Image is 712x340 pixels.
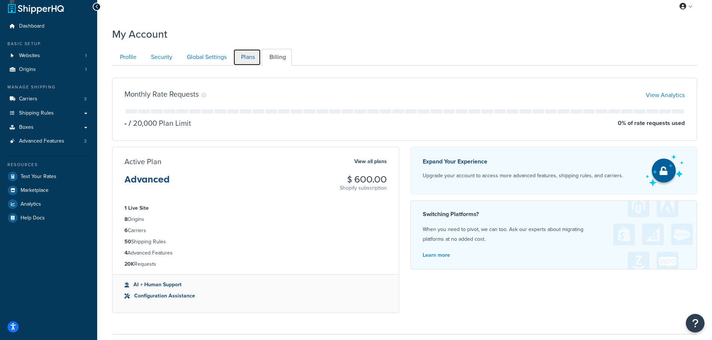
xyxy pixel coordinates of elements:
[129,118,131,129] span: /
[340,184,387,192] p: Shopify subscription
[19,110,54,116] span: Shipping Rules
[618,118,685,128] p: 0 % of rate requests used
[124,238,387,246] li: Shipping Rules
[340,175,387,184] h3: $ 600.00
[6,121,92,134] a: Boxes
[6,134,92,148] li: Advanced Features
[423,210,685,219] h4: Switching Platforms?
[6,19,92,33] a: Dashboard
[124,260,134,268] strong: 20K
[124,204,149,212] strong: 1 Live Site
[84,96,87,102] span: 3
[127,118,191,128] p: 20,000 Plan Limit
[21,174,56,180] span: Test Your Rates
[124,215,127,223] strong: 8
[112,27,167,41] h1: My Account
[179,49,232,66] a: Global Settings
[6,49,92,63] li: Websites
[6,162,92,168] div: Resources
[423,225,685,244] p: When you need to pivot, we can too. Ask our experts about migrating platforms at no added cost.
[6,92,92,106] a: Carriers 3
[143,49,178,66] a: Security
[423,251,450,259] a: Learn more
[124,227,128,234] strong: 6
[233,49,261,66] a: Plans
[84,138,87,144] span: 2
[6,170,92,183] a: Test Your Rates
[6,211,92,225] a: Help Docs
[262,49,292,66] a: Billing
[124,292,387,300] li: Configuration Assistance
[6,134,92,148] a: Advanced Features 2
[354,157,387,166] a: View all plans
[6,41,92,47] div: Basic Setup
[124,249,387,257] li: Advanced Features
[124,90,199,98] h3: Monthly Rate Requests
[112,49,142,66] a: Profile
[124,215,387,224] li: Origins
[423,156,623,167] p: Expand Your Experience
[6,184,92,197] a: Marketplace
[423,171,623,181] p: Upgrade your account to access more advanced features, shipping rules, and carriers.
[19,53,40,59] span: Websites
[6,49,92,63] a: Websites 1
[124,281,387,289] li: AI + Human Support
[6,63,92,77] li: Origins
[85,53,87,59] span: 1
[124,227,387,235] li: Carriers
[19,124,34,131] span: Boxes
[21,187,49,194] span: Marketplace
[6,63,92,77] a: Origins 1
[686,314,705,333] button: Open Resource Center
[19,66,36,73] span: Origins
[646,91,685,99] a: View Analytics
[410,147,697,194] a: Expand Your Experience Upgrade your account to access more advanced features, shipping rules, and...
[124,118,127,128] p: -
[124,238,131,246] strong: 50
[21,201,41,208] span: Analytics
[19,23,44,29] span: Dashboard
[21,215,45,221] span: Help Docs
[124,249,127,257] strong: 4
[124,157,161,166] h3: Active Plan
[19,96,37,102] span: Carriers
[6,84,92,90] div: Manage Shipping
[124,175,170,190] h3: Advanced
[6,197,92,211] a: Analytics
[85,66,87,73] span: 1
[6,106,92,120] a: Shipping Rules
[19,138,64,144] span: Advanced Features
[124,260,387,268] li: Requests
[6,92,92,106] li: Carriers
